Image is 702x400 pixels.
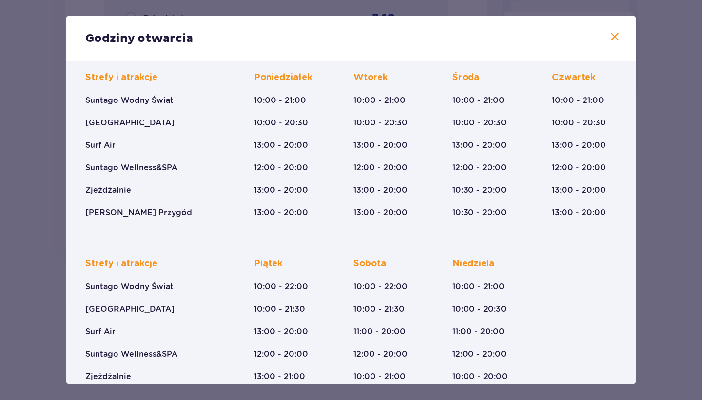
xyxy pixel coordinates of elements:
p: 12:00 - 20:00 [353,162,408,173]
p: 13:00 - 20:00 [353,185,408,196]
p: 10:00 - 20:30 [452,118,507,128]
p: 13:00 - 20:00 [452,140,507,151]
p: Poniedziałek [254,72,312,83]
p: 12:00 - 20:00 [353,349,408,360]
p: 11:00 - 20:00 [452,326,505,337]
p: 12:00 - 20:00 [552,162,606,173]
p: 11:00 - 20:00 [353,326,406,337]
p: [PERSON_NAME] Przygód [85,207,192,218]
p: 13:00 - 20:00 [353,140,408,151]
p: Strefy i atrakcje [85,258,157,270]
p: 13:00 - 20:00 [254,207,308,218]
p: Suntago Wodny Świat [85,281,174,292]
p: 13:00 - 20:00 [552,185,606,196]
p: 10:00 - 20:30 [254,118,308,128]
p: 13:00 - 21:00 [254,371,305,382]
p: Piątek [254,258,282,270]
p: 10:00 - 21:00 [452,95,505,106]
p: 10:00 - 21:30 [254,304,305,315]
p: Godziny otwarcia [85,31,193,46]
p: 13:00 - 20:00 [254,326,308,337]
p: 10:00 - 21:00 [552,95,604,106]
p: 10:30 - 20:00 [452,207,507,218]
p: 13:00 - 20:00 [353,207,408,218]
p: 13:00 - 20:00 [254,140,308,151]
p: [GEOGRAPHIC_DATA] [85,304,175,315]
p: 10:00 - 20:00 [452,371,507,382]
p: Suntago Wellness&SPA [85,349,177,360]
p: Zjeżdżalnie [85,185,131,196]
p: 10:00 - 21:00 [353,95,406,106]
p: 12:00 - 20:00 [254,349,308,360]
p: Suntago Wodny Świat [85,95,174,106]
p: Strefy i atrakcje [85,72,157,83]
p: 12:00 - 20:00 [452,349,507,360]
p: 10:00 - 22:00 [254,281,308,292]
p: 13:00 - 20:00 [552,207,606,218]
p: 10:00 - 22:00 [353,281,408,292]
p: 10:00 - 20:30 [552,118,606,128]
p: 10:00 - 20:30 [353,118,408,128]
p: 10:00 - 21:00 [254,95,306,106]
p: 10:00 - 20:30 [452,304,507,315]
p: 12:00 - 20:00 [254,162,308,173]
p: Środa [452,72,479,83]
p: Wtorek [353,72,388,83]
p: Sobota [353,258,386,270]
p: Zjeżdżalnie [85,371,131,382]
p: 10:00 - 21:00 [452,281,505,292]
p: 12:00 - 20:00 [452,162,507,173]
p: Surf Air [85,326,116,337]
p: 13:00 - 20:00 [254,185,308,196]
p: 10:30 - 20:00 [452,185,507,196]
p: Czwartek [552,72,595,83]
p: 13:00 - 20:00 [552,140,606,151]
p: Surf Air [85,140,116,151]
p: 10:00 - 21:00 [353,371,406,382]
p: [GEOGRAPHIC_DATA] [85,118,175,128]
p: Suntago Wellness&SPA [85,162,177,173]
p: 10:00 - 21:30 [353,304,405,315]
p: Niedziela [452,258,494,270]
